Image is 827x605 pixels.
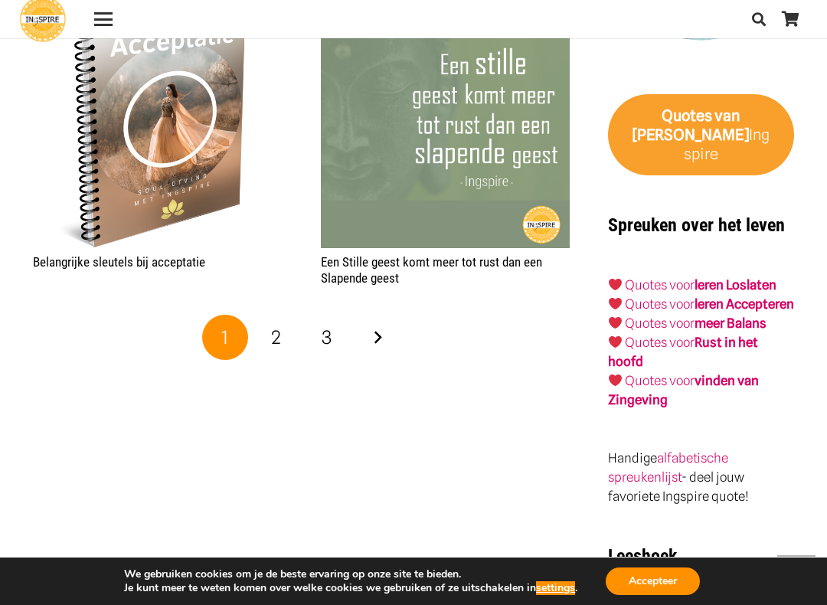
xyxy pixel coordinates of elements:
span: 1 [221,326,228,348]
a: Quotes voormeer Balans [625,316,767,331]
span: 2 [271,326,281,348]
a: Quotes voorvinden van Zingeving [608,373,759,407]
strong: van [PERSON_NAME] [633,106,749,144]
a: Een Stille geest komt meer tot rust dan een Slapende geest [321,254,542,285]
p: We gebruiken cookies om je de beste ervaring op onze site te bieden. [124,567,577,581]
p: Je kunt meer te weten komen over welke cookies we gebruiken of ze uitschakelen in . [124,581,577,595]
a: alfabetische spreukenlijst [608,450,728,485]
img: ❤ [609,335,622,348]
a: Pagina 3 [304,315,350,361]
a: Belangrijke sleutels bij acceptatie [33,254,205,270]
strong: Leeshoek [608,545,677,567]
span: 3 [322,326,332,348]
button: settings [536,581,575,595]
a: Quotes voorRust in het hoofd [608,335,758,369]
span: Pagina 1 [202,315,248,361]
p: Handige - deel jouw favoriete Ingspire quote! [608,449,795,506]
img: ❤ [609,297,622,310]
strong: Spreuken over het leven [608,214,785,236]
strong: Quotes [662,106,712,125]
a: leren Loslaten [695,277,776,293]
a: Pagina 2 [253,315,299,361]
img: ❤ [609,278,622,291]
strong: vinden van Zingeving [608,373,759,407]
button: Accepteer [606,567,700,595]
a: Menu [83,10,123,28]
img: ❤ [609,316,622,329]
a: Terug naar top [777,555,816,594]
strong: Rust in het hoofd [608,335,758,369]
a: leren Accepteren [695,296,794,312]
img: ❤ [609,374,622,387]
a: Quotes van [PERSON_NAME]Ingspire [608,94,795,175]
a: Quotes voor [625,277,695,293]
a: Quotes voor [625,296,695,312]
strong: meer Balans [695,316,767,331]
